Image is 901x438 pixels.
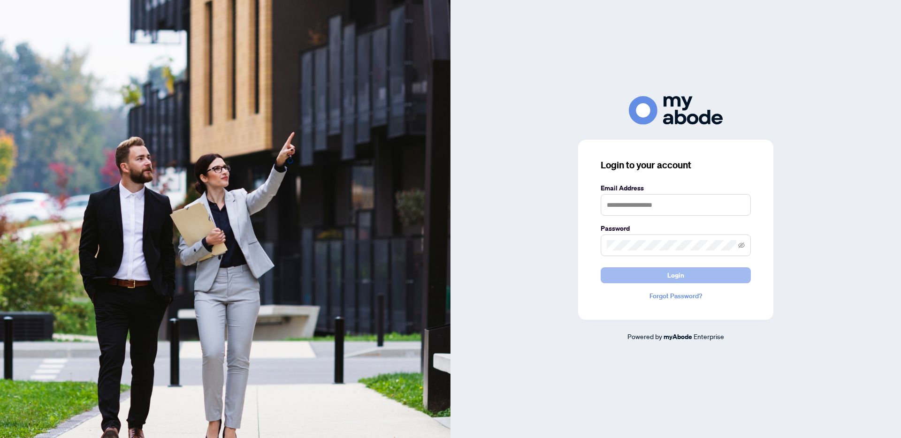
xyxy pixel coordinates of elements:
[627,332,662,340] span: Powered by
[629,96,723,125] img: ma-logo
[601,291,751,301] a: Forgot Password?
[601,267,751,283] button: Login
[601,223,751,234] label: Password
[664,332,692,342] a: myAbode
[667,268,684,283] span: Login
[694,332,724,340] span: Enterprise
[601,183,751,193] label: Email Address
[734,199,745,211] keeper-lock: Open Keeper Popup
[601,159,751,172] h3: Login to your account
[738,242,745,249] span: eye-invisible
